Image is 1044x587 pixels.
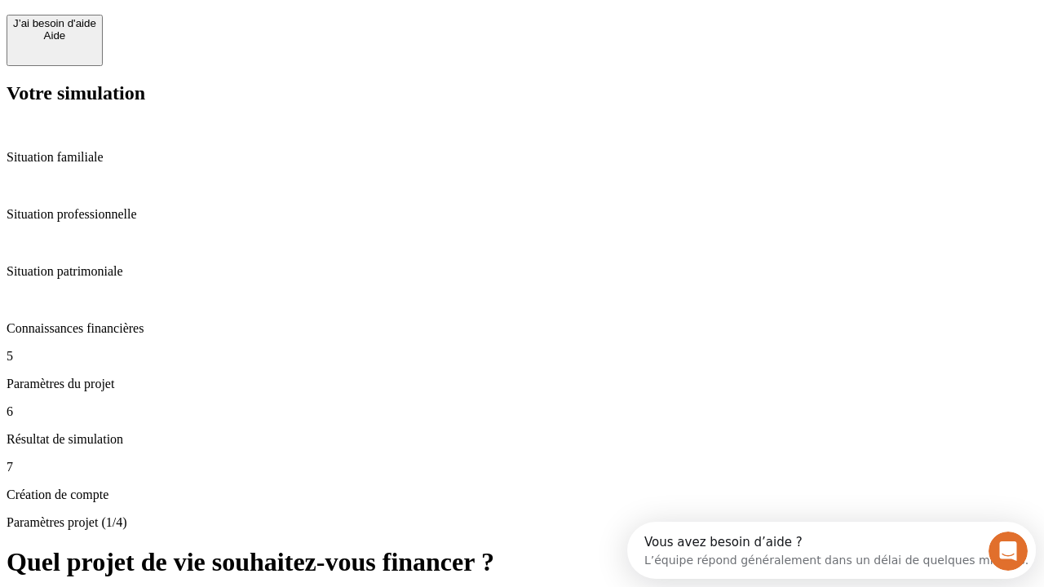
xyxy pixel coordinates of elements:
[7,207,1037,222] p: Situation professionnelle
[7,321,1037,336] p: Connaissances financières
[7,82,1037,104] h2: Votre simulation
[17,27,401,44] div: L’équipe répond généralement dans un délai de quelques minutes.
[7,515,1037,530] p: Paramètres projet (1/4)
[7,264,1037,279] p: Situation patrimoniale
[7,404,1037,419] p: 6
[7,432,1037,447] p: Résultat de simulation
[7,377,1037,391] p: Paramètres du projet
[7,150,1037,165] p: Situation familiale
[7,460,1037,474] p: 7
[7,15,103,66] button: J’ai besoin d'aideAide
[13,29,96,42] div: Aide
[7,349,1037,364] p: 5
[7,7,449,51] div: Ouvrir le Messenger Intercom
[989,532,1028,571] iframe: Intercom live chat
[13,17,96,29] div: J’ai besoin d'aide
[7,547,1037,577] h1: Quel projet de vie souhaitez-vous financer ?
[627,522,1036,579] iframe: Intercom live chat discovery launcher
[7,488,1037,502] p: Création de compte
[17,14,401,27] div: Vous avez besoin d’aide ?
